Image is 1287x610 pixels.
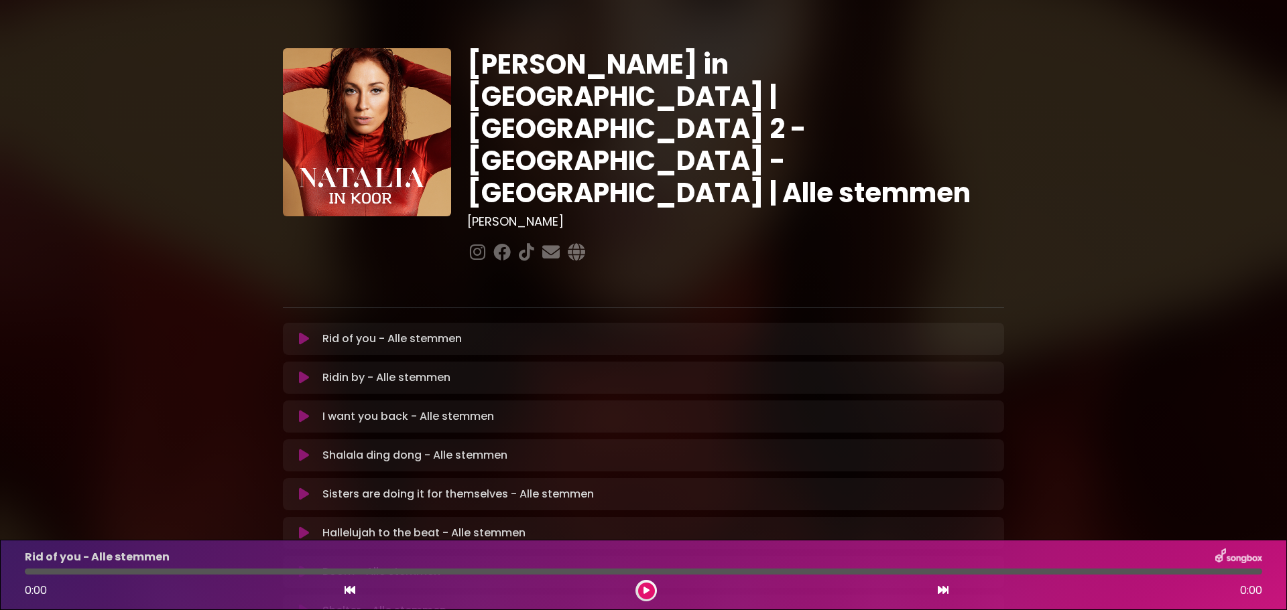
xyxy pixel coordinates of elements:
p: Rid of you - Alle stemmen [322,331,462,347]
p: Sisters are doing it for themselves - Alle stemmen [322,486,594,502]
p: Ridin by - Alle stemmen [322,370,450,386]
p: Shalala ding dong - Alle stemmen [322,447,507,463]
h1: [PERSON_NAME] in [GEOGRAPHIC_DATA] | [GEOGRAPHIC_DATA] 2 - [GEOGRAPHIC_DATA] - [GEOGRAPHIC_DATA] ... [467,48,1004,209]
img: songbox-logo-white.png [1215,548,1262,566]
img: YTVS25JmS9CLUqXqkEhs [283,48,451,216]
p: Rid of you - Alle stemmen [25,549,170,565]
p: I want you back - Alle stemmen [322,408,494,425]
span: 0:00 [1240,583,1262,599]
h3: [PERSON_NAME] [467,214,1004,229]
p: Hallelujah to the beat - Alle stemmen [322,525,526,541]
span: 0:00 [25,583,47,598]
